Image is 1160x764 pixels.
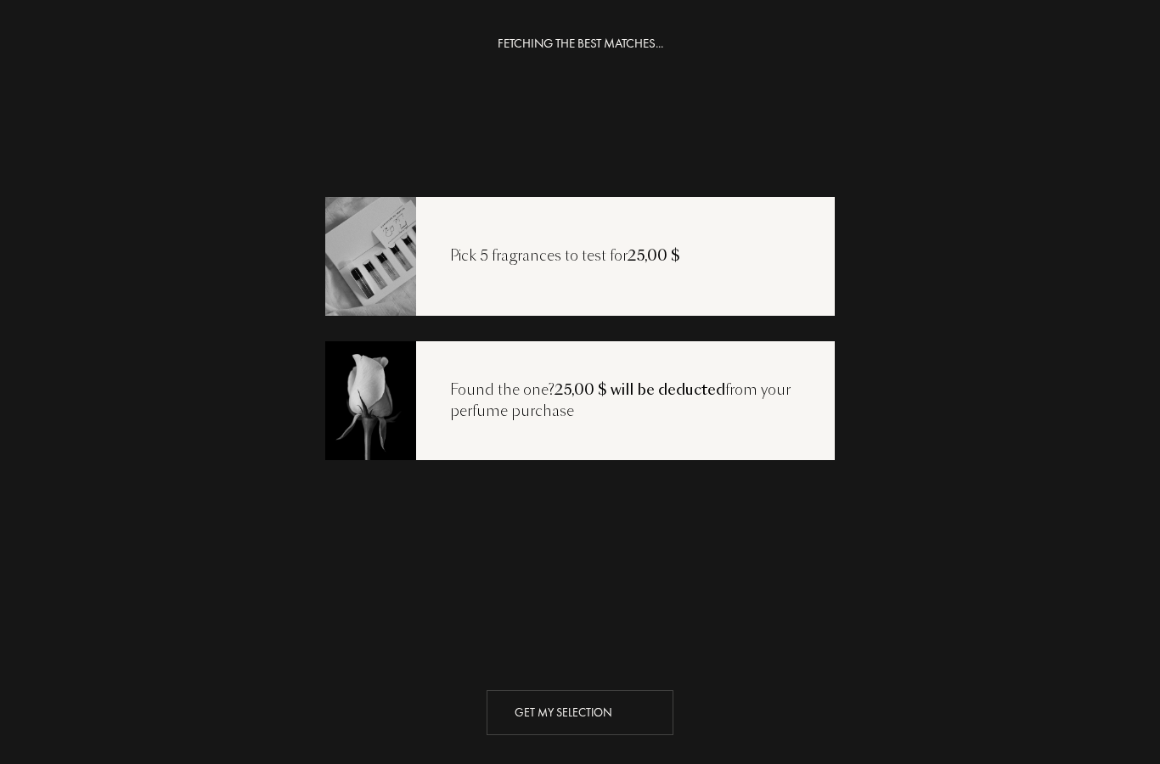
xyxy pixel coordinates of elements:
div: animation [632,694,666,728]
div: Pick 5 fragrances to test for [416,245,714,267]
img: recoload1.png [324,194,416,317]
span: 25,00 $ [628,245,680,266]
div: Found the one? from your perfume purchase [416,379,835,423]
img: recoload3.png [324,339,416,461]
span: 25,00 $ will be deducted [555,379,725,400]
div: FETCHING THE BEST MATCHES... [498,34,663,53]
div: Get my selection [487,690,673,735]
